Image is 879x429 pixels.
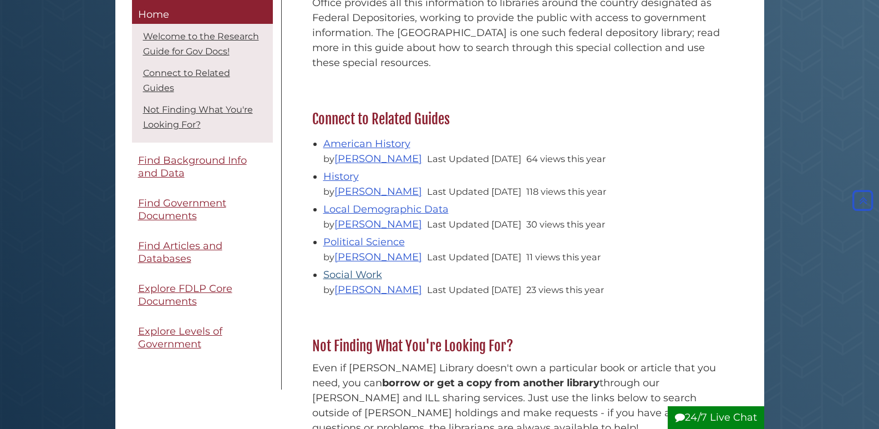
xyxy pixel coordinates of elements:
[307,337,731,355] h2: Not Finding What You're Looking For?
[526,153,606,164] span: 64 views this year
[323,236,405,248] a: Political Science
[143,32,259,57] a: Welcome to the Research Guide for Gov Docs!
[143,68,230,94] a: Connect to Related Guides
[526,219,605,230] span: 30 views this year
[132,320,273,357] a: Explore Levels of Government
[323,170,359,183] a: History
[427,186,521,197] span: Last Updated [DATE]
[334,185,422,198] a: [PERSON_NAME]
[132,149,273,186] a: Find Background Info and Data
[132,191,273,229] a: Find Government Documents
[382,377,599,389] strong: borrow or get a copy from another library
[138,155,247,180] span: Find Background Info and Data
[323,138,410,150] a: American History
[323,284,424,295] span: by
[132,277,273,314] a: Explore FDLP Core Documents
[143,105,253,130] a: Not Finding What You're Looking For?
[323,219,424,230] span: by
[427,219,521,230] span: Last Updated [DATE]
[427,251,521,263] span: Last Updated [DATE]
[138,240,222,265] span: Find Articles and Databases
[526,284,604,295] span: 23 views this year
[323,153,424,164] span: by
[427,153,521,164] span: Last Updated [DATE]
[138,8,169,21] span: Home
[323,203,449,215] a: Local Demographic Data
[526,186,606,197] span: 118 views this year
[323,269,382,281] a: Social Work
[334,218,422,230] a: [PERSON_NAME]
[323,186,424,197] span: by
[307,110,731,128] h2: Connect to Related Guides
[334,153,422,165] a: [PERSON_NAME]
[132,234,273,271] a: Find Articles and Databases
[526,251,601,263] span: 11 views this year
[334,251,422,263] a: [PERSON_NAME]
[138,283,232,308] span: Explore FDLP Core Documents
[334,284,422,296] a: [PERSON_NAME]
[138,198,226,223] span: Find Government Documents
[850,194,876,206] a: Back to Top
[138,326,222,351] span: Explore Levels of Government
[323,251,424,263] span: by
[668,406,764,429] button: 24/7 Live Chat
[427,284,521,295] span: Last Updated [DATE]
